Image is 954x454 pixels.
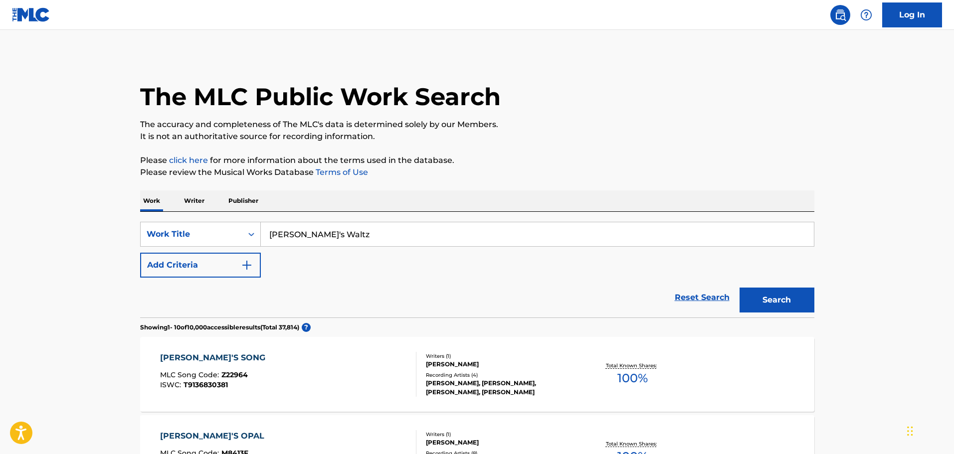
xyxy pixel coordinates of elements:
[160,370,221,379] span: MLC Song Code :
[426,352,576,360] div: Writers ( 1 )
[907,416,913,446] div: Drag
[225,190,261,211] p: Publisher
[140,131,814,143] p: It is not an authoritative source for recording information.
[140,253,261,278] button: Add Criteria
[426,360,576,369] div: [PERSON_NAME]
[221,370,248,379] span: Z22964
[169,155,208,165] a: click here
[617,369,648,387] span: 100 %
[140,337,814,412] a: [PERSON_NAME]'S SONGMLC Song Code:Z22964ISWC:T9136830381Writers (1)[PERSON_NAME]Recording Artists...
[856,5,876,25] div: Help
[860,9,872,21] img: help
[181,190,207,211] p: Writer
[140,154,814,166] p: Please for more information about the terms used in the database.
[606,440,659,448] p: Total Known Shares:
[140,119,814,131] p: The accuracy and completeness of The MLC's data is determined solely by our Members.
[904,406,954,454] iframe: Chat Widget
[140,166,814,178] p: Please review the Musical Works Database
[140,222,814,317] form: Search Form
[740,288,814,312] button: Search
[426,438,576,447] div: [PERSON_NAME]
[426,371,576,379] div: Recording Artists ( 4 )
[314,167,368,177] a: Terms of Use
[140,323,299,332] p: Showing 1 - 10 of 10,000 accessible results (Total 37,814 )
[426,379,576,397] div: [PERSON_NAME], [PERSON_NAME], [PERSON_NAME], [PERSON_NAME]
[12,7,50,22] img: MLC Logo
[147,228,236,240] div: Work Title
[426,431,576,438] div: Writers ( 1 )
[882,2,942,27] a: Log In
[160,380,184,389] span: ISWC :
[834,9,846,21] img: search
[241,259,253,271] img: 9d2ae6d4665cec9f34b9.svg
[184,380,228,389] span: T9136830381
[160,430,269,442] div: [PERSON_NAME]'S OPAL
[830,5,850,25] a: Public Search
[302,323,311,332] span: ?
[670,287,735,308] a: Reset Search
[140,190,163,211] p: Work
[140,82,501,112] h1: The MLC Public Work Search
[160,352,270,364] div: [PERSON_NAME]'S SONG
[606,362,659,369] p: Total Known Shares:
